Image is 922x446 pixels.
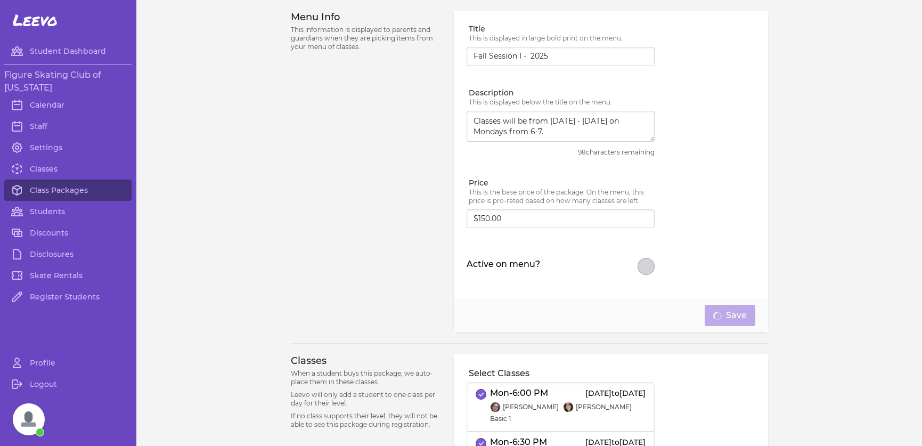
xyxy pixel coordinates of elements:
label: Select Classes [469,367,655,380]
button: select date [476,389,486,400]
div: Open chat [13,403,45,435]
a: Class Packages [4,180,132,201]
span: 98 characters remaining [467,148,655,157]
a: Calendar [4,94,132,116]
h3: Menu Info [291,11,442,23]
span: [PERSON_NAME] [503,403,559,411]
a: Staff [4,116,132,137]
p: This is the base price of the package. On the menu, this price is pro-rated based on how many cla... [469,188,655,205]
a: Profile [4,352,132,374]
label: Title [469,23,655,34]
h3: Figure Skating Club of [US_STATE] [4,69,132,94]
a: Students [4,201,132,222]
label: Description [469,87,655,98]
input: Tuesdays - 5:00 PM [467,47,655,66]
span: [DATE] to [DATE] [585,388,646,399]
input: $120.00 [467,209,655,229]
span: [PERSON_NAME] [576,403,632,411]
span: Leevo [13,11,58,30]
label: Active on menu? [467,258,540,271]
h3: Classes [291,354,442,367]
a: Logout [4,374,132,395]
p: This is displayed below the title on the menu. [469,98,655,107]
p: This is displayed in large bold print on the menu. [469,34,655,43]
a: Register Students [4,286,132,307]
textarea: Classes will be from [DATE] - [DATE] on Mondays from 6-7. No Class on [DATE] ([DATE]) [467,111,655,142]
span: Basic 1 [490,415,646,423]
a: Student Dashboard [4,40,132,62]
p: When a student buys this package, we auto-place them in these classes. [291,369,442,386]
p: If no class supports their level, they will not be able to see this package during registration. [291,412,442,429]
label: Price [469,177,655,188]
a: Discounts [4,222,132,244]
p: This information is displayed to parents and guardians when they are picking items from your menu... [291,26,442,51]
button: Save [705,305,755,326]
a: Skate Rentals [4,265,132,286]
span: Mon - 6:00 PM [490,387,548,400]
a: Disclosures [4,244,132,265]
a: Classes [4,158,132,180]
a: Settings [4,137,132,158]
p: Leevo will only add a student to one class per day for their level. [291,391,442,408]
